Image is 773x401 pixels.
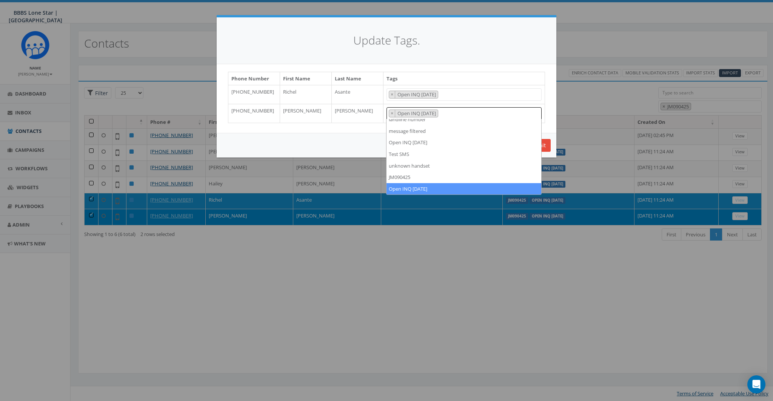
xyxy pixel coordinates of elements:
li: Open INQ [DATE] [386,137,541,148]
span: Open INQ [DATE] [397,110,438,117]
th: Tags [383,72,545,85]
button: Remove item [389,110,395,117]
li: JM090425 [386,171,541,183]
th: Last Name [332,72,383,85]
li: unknown handset [386,160,541,172]
li: Open INQ [DATE] [386,183,541,195]
th: First Name [280,72,332,85]
li: message filtered [386,125,541,137]
td: Asante [332,85,383,104]
span: Open INQ [DATE] [397,91,438,98]
textarea: Search [440,92,444,99]
td: Richel [280,85,332,104]
div: Open Intercom Messenger [747,375,765,393]
td: [PHONE_NUMBER] [228,104,280,123]
td: [PERSON_NAME] [280,104,332,123]
li: Open INQ Sept 2 2025 [389,91,438,99]
textarea: Search [440,111,444,117]
th: Phone Number [228,72,280,85]
li: landline number [386,114,541,125]
td: [PERSON_NAME] [332,104,383,123]
h4: Update Tags. [228,32,545,49]
li: Open INQ Sept 2 2025 [389,110,438,117]
button: Remove item [389,91,395,98]
td: [PHONE_NUMBER] [228,85,280,104]
span: × [391,110,393,117]
span: × [391,91,393,98]
li: Test SMS [386,148,541,160]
